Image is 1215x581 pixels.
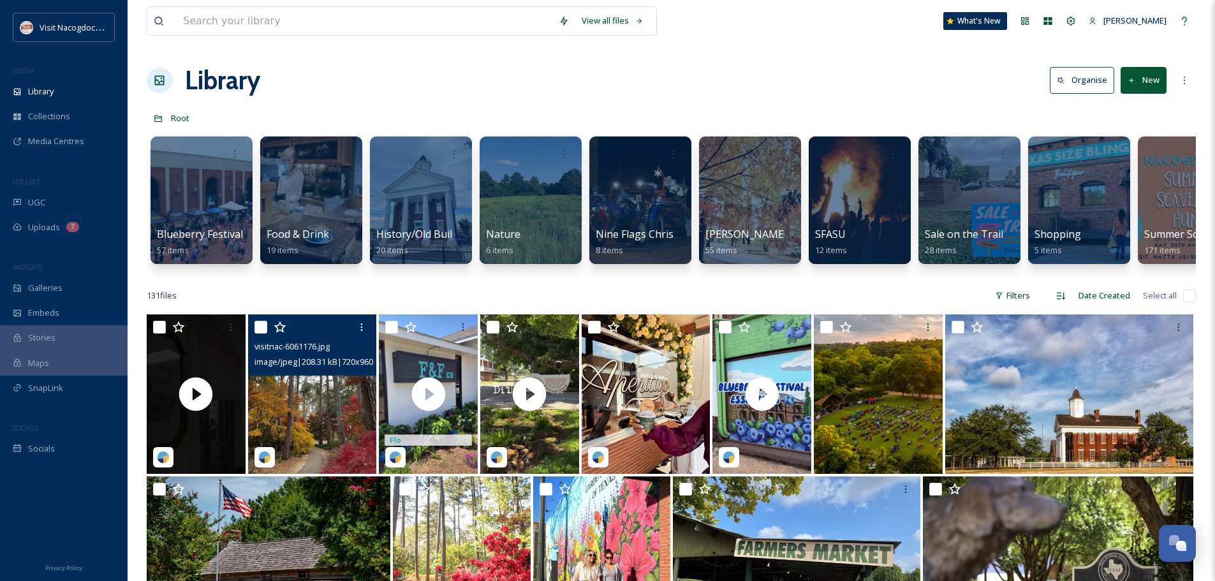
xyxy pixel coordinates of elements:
img: snapsea-logo.png [490,451,503,464]
span: Food & Drink [267,227,329,241]
button: Open Chat [1159,525,1196,562]
input: Search your library [177,7,552,35]
img: snapsea-logo.png [258,451,271,464]
span: History/Old Buildings [376,227,478,241]
span: [PERSON_NAME] Azalea Garden [705,227,858,241]
a: View all files [575,8,650,33]
a: SFASU12 items [815,228,847,256]
a: Nature6 items [486,228,520,256]
a: Library [185,61,260,99]
a: What's New [943,12,1007,30]
a: Nine Flags Christmas Parade 20238 items [596,228,759,256]
img: visitnac-6061176.jpg [248,314,377,474]
span: 171 items [1144,244,1181,256]
button: New [1121,67,1167,93]
button: Organise [1050,67,1114,93]
img: thumbnail [379,314,478,474]
div: 7 [66,222,79,232]
span: Galleries [28,282,63,294]
a: Shopping5 items [1035,228,1081,256]
span: SnapLink [28,382,63,394]
span: Maps [28,357,49,369]
img: thumbnail [712,314,811,474]
span: MEDIA [13,66,35,75]
a: [PERSON_NAME] Azalea Garden55 items [705,228,858,256]
a: Privacy Policy [45,559,82,575]
span: Sale on the Trail [925,227,1003,241]
span: 6 items [486,244,513,256]
span: 19 items [267,244,298,256]
span: Blueberry Festival [157,227,243,241]
a: History/Old Buildings20 items [376,228,478,256]
img: thumbnail [480,314,579,474]
span: 20 items [376,244,408,256]
img: snapsea-logo.png [157,451,170,464]
span: UGC [28,196,45,209]
a: Food & Drink19 items [267,228,329,256]
span: 131 file s [147,290,177,302]
div: Date Created [1072,283,1137,308]
img: images%20%281%29.jpeg [20,21,33,34]
span: Nature [486,227,520,241]
span: 8 items [596,244,623,256]
span: 55 items [705,244,737,256]
span: SFASU [815,227,846,241]
span: 5 items [1035,244,1062,256]
span: Library [28,85,54,98]
span: Visit Nacogdoches [40,21,110,33]
span: 28 items [925,244,957,256]
span: Collections [28,110,70,122]
img: snapsea-logo.png [389,451,402,464]
span: 12 items [815,244,847,256]
span: WIDGETS [13,262,42,272]
div: Filters [989,283,1036,308]
img: snapsea-logo.png [592,451,605,464]
span: Socials [28,443,55,455]
span: Stories [28,332,55,344]
span: [PERSON_NAME] [1103,15,1167,26]
span: Uploads [28,221,60,233]
span: Shopping [1035,227,1081,241]
span: visitnac-6061176.jpg [254,341,330,352]
span: Media Centres [28,135,84,147]
span: SOCIALS [13,423,38,432]
span: Select all [1143,290,1177,302]
span: Embeds [28,307,59,319]
a: [PERSON_NAME] [1082,8,1173,33]
span: 57 items [157,244,189,256]
a: Root [171,110,189,126]
span: Root [171,112,189,124]
img: Old University Building.jpg [945,314,1193,474]
img: snapsea-logo.png [723,451,735,464]
a: Blueberry Festival57 items [157,228,243,256]
span: COLLECT [13,177,40,186]
a: Sale on the Trail28 items [925,228,1003,256]
span: Nine Flags Christmas Parade 2023 [596,227,759,241]
span: Privacy Policy [45,564,82,572]
img: thumbnail [147,314,246,474]
img: visitnac-5649121.jpg [582,314,711,474]
span: image/jpeg | 208.31 kB | 720 x 960 [254,356,373,367]
img: Festival Park.png [814,314,943,474]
